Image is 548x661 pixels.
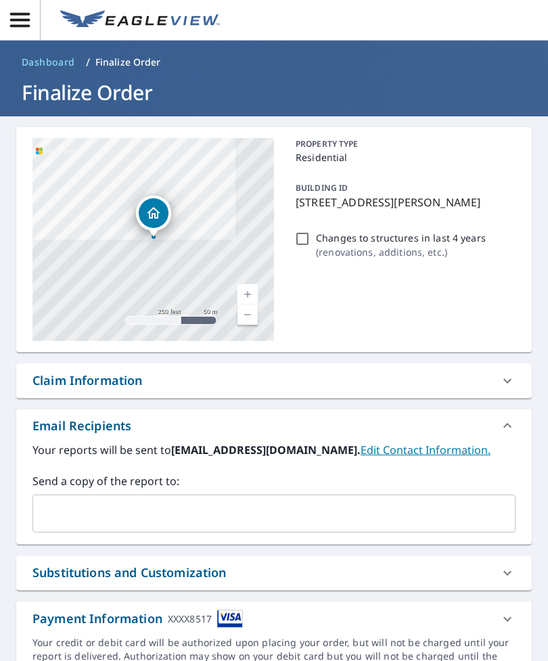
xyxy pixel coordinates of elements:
[217,610,243,628] img: cardImage
[316,231,486,245] p: Changes to structures in last 4 years
[52,2,228,39] a: EV Logo
[60,10,220,30] img: EV Logo
[16,78,532,106] h1: Finalize Order
[86,54,90,70] li: /
[16,555,532,590] div: Substitutions and Customization
[296,138,510,150] p: PROPERTY TYPE
[168,610,212,628] div: XXXX8517
[16,363,532,398] div: Claim Information
[32,564,227,582] div: Substitutions and Customization
[16,51,81,73] a: Dashboard
[16,51,532,73] nav: breadcrumb
[32,473,516,489] label: Send a copy of the report to:
[237,304,258,325] a: Current Level 17, Zoom Out
[32,417,131,435] div: Email Recipients
[22,55,75,69] span: Dashboard
[237,284,258,304] a: Current Level 17, Zoom In
[296,150,510,164] p: Residential
[32,371,143,390] div: Claim Information
[361,442,490,457] a: EditContactInfo
[32,442,516,458] label: Your reports will be sent to
[32,610,243,628] div: Payment Information
[296,194,510,210] p: [STREET_ADDRESS][PERSON_NAME]
[16,601,532,636] div: Payment InformationXXXX8517cardImage
[296,182,348,193] p: BUILDING ID
[95,55,161,69] p: Finalize Order
[16,409,532,442] div: Email Recipients
[136,196,171,237] div: Dropped pin, building 1, Residential property, 2010 Wayne St NE Roanoke, VA 24012
[171,442,361,457] b: [EMAIL_ADDRESS][DOMAIN_NAME].
[316,245,486,259] p: ( renovations, additions, etc. )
